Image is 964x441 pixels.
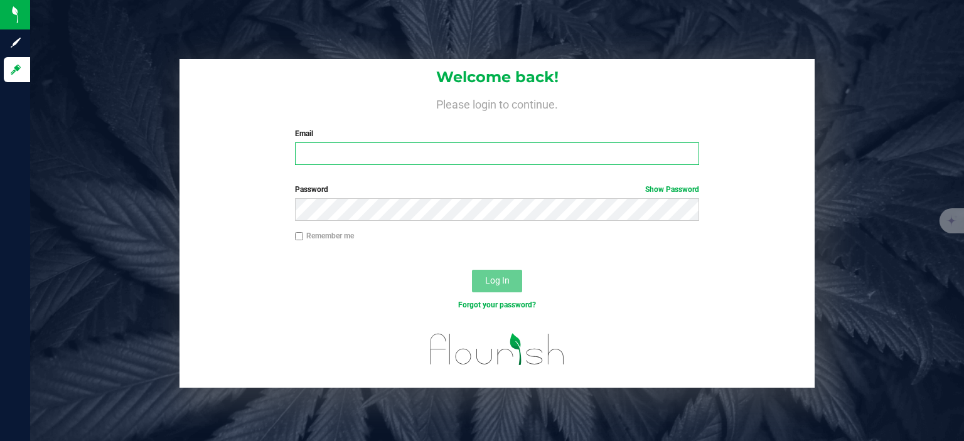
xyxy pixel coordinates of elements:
input: Remember me [295,232,304,241]
inline-svg: Sign up [9,36,22,49]
img: flourish_logo.svg [418,324,577,375]
a: Forgot your password? [458,300,536,309]
a: Show Password [645,185,699,194]
span: Log In [485,275,510,285]
h4: Please login to continue. [179,95,815,110]
span: Password [295,185,328,194]
button: Log In [472,270,522,292]
label: Remember me [295,230,354,242]
h1: Welcome back! [179,69,815,85]
label: Email [295,128,700,139]
inline-svg: Log in [9,63,22,76]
